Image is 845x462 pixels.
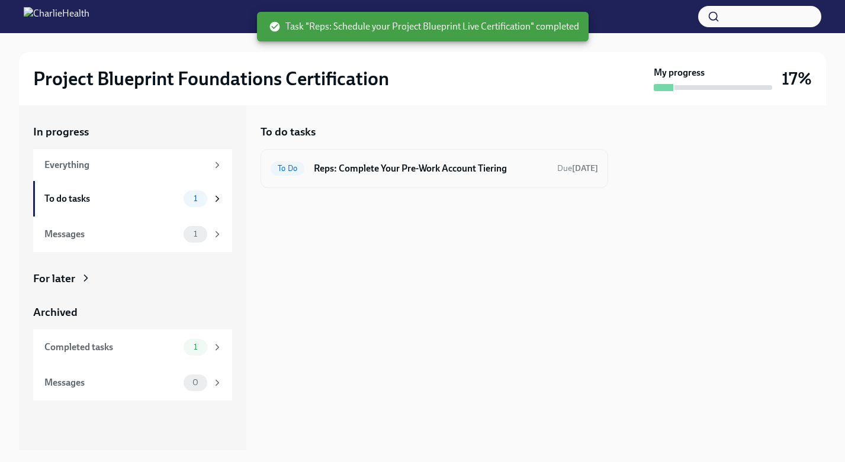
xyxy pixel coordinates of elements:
[33,365,232,400] a: Messages0
[557,163,598,174] span: September 15th, 2025 09:00
[654,66,705,79] strong: My progress
[33,271,232,286] a: For later
[314,162,548,175] h6: Reps: Complete Your Pre-Work Account Tiering
[557,163,598,173] span: Due
[269,20,579,33] span: Task "Reps: Schedule your Project Blueprint Live Certification" completed
[44,159,207,172] div: Everything
[271,164,304,173] span: To Do
[187,230,204,238] span: 1
[44,341,179,354] div: Completed tasks
[33,271,75,286] div: For later
[782,68,812,89] h3: 17%
[33,67,389,91] h2: Project Blueprint Foundations Certification
[185,378,205,387] span: 0
[44,376,179,389] div: Messages
[44,228,179,241] div: Messages
[33,329,232,365] a: Completed tasks1
[33,181,232,217] a: To do tasks1
[44,192,179,205] div: To do tasks
[187,343,204,351] span: 1
[33,305,232,320] a: Archived
[33,217,232,252] a: Messages1
[33,149,232,181] a: Everything
[187,194,204,203] span: 1
[261,124,316,140] h5: To do tasks
[24,7,89,26] img: CharlieHealth
[33,124,232,140] a: In progress
[271,159,598,178] a: To DoReps: Complete Your Pre-Work Account TieringDue[DATE]
[572,163,598,173] strong: [DATE]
